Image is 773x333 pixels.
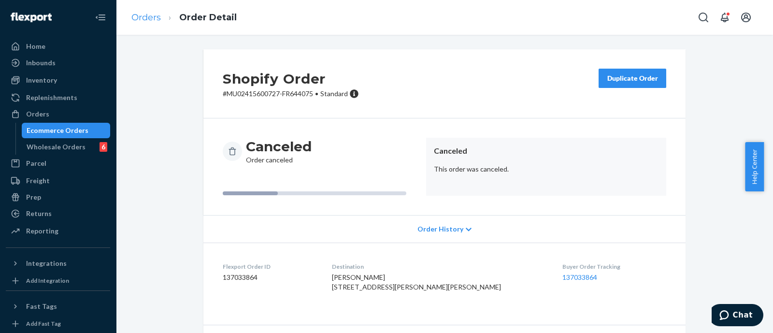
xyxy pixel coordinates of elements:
div: Home [26,42,45,51]
div: Order canceled [246,138,312,165]
div: Ecommerce Orders [27,126,88,135]
a: Inventory [6,72,110,88]
a: Add Fast Tag [6,318,110,330]
span: • [315,89,318,98]
button: Integrations [6,256,110,271]
a: Home [6,39,110,54]
div: Parcel [26,159,46,168]
div: Add Integration [26,276,69,285]
div: Integrations [26,259,67,268]
a: Inbounds [6,55,110,71]
h3: Canceled [246,138,312,155]
div: Fast Tags [26,302,57,311]
div: Prep [26,192,41,202]
dt: Flexport Order ID [223,262,316,271]
a: Freight [6,173,110,188]
iframe: Opens a widget where you can chat to one of our agents [712,304,763,328]
ol: breadcrumbs [124,3,244,32]
a: Orders [6,106,110,122]
img: Flexport logo [11,13,52,22]
a: Orders [131,12,161,23]
a: Add Integration [6,275,110,287]
span: [PERSON_NAME] [STREET_ADDRESS][PERSON_NAME][PERSON_NAME] [332,273,501,291]
div: 6 [100,142,107,152]
a: Returns [6,206,110,221]
button: Close Navigation [91,8,110,27]
a: Wholesale Orders6 [22,139,111,155]
div: Inbounds [26,58,56,68]
div: Reporting [26,226,58,236]
header: Canceled [434,145,658,157]
dd: 137033864 [223,273,316,282]
dt: Buyer Order Tracking [562,262,666,271]
button: Help Center [745,142,764,191]
a: Replenishments [6,90,110,105]
a: 137033864 [562,273,597,281]
span: Order History [417,224,463,234]
a: Prep [6,189,110,205]
p: # MU02415600727-FR644075 [223,89,359,99]
div: Wholesale Orders [27,142,86,152]
div: Freight [26,176,50,186]
a: Reporting [6,223,110,239]
div: Add Fast Tag [26,319,61,328]
div: Replenishments [26,93,77,102]
div: Returns [26,209,52,218]
div: Duplicate Order [607,73,658,83]
div: Orders [26,109,49,119]
button: Duplicate Order [599,69,666,88]
a: Ecommerce Orders [22,123,111,138]
a: Order Detail [179,12,237,23]
h2: Shopify Order [223,69,359,89]
dt: Destination [332,262,547,271]
div: Inventory [26,75,57,85]
a: Parcel [6,156,110,171]
button: Open Search Box [694,8,713,27]
button: Open notifications [715,8,734,27]
p: This order was canceled. [434,164,658,174]
button: Fast Tags [6,299,110,314]
button: Open account menu [736,8,756,27]
span: Standard [320,89,348,98]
